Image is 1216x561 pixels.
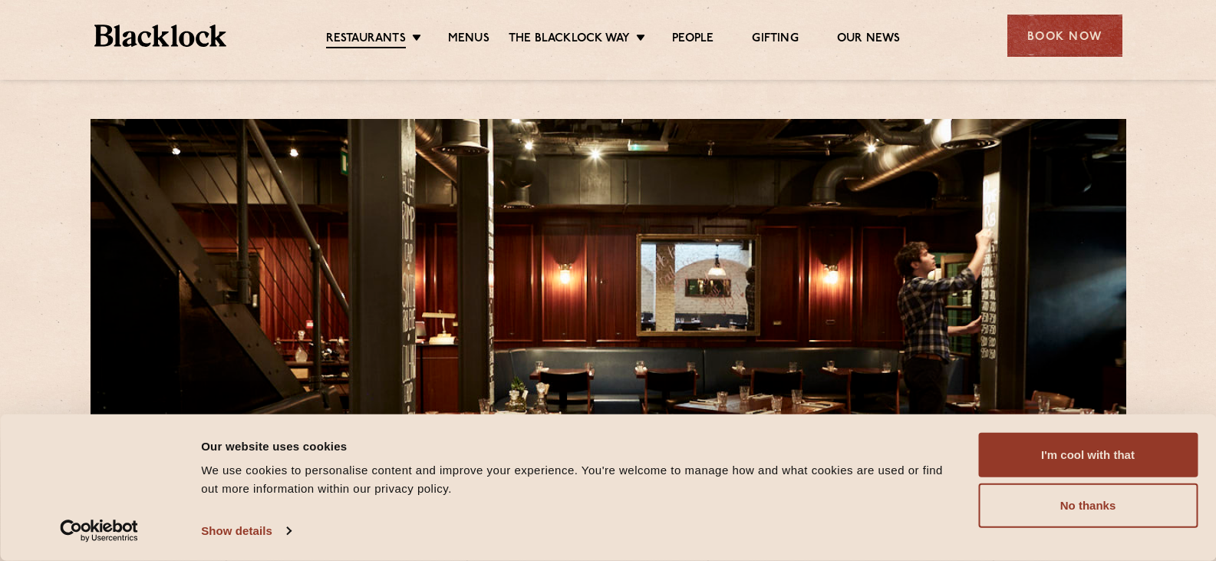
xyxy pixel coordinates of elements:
a: Usercentrics Cookiebot - opens in a new window [32,520,166,543]
a: Show details [201,520,290,543]
a: Restaurants [326,31,406,48]
a: People [672,31,713,47]
a: Gifting [752,31,798,47]
button: I'm cool with that [978,433,1198,477]
img: BL_Textured_Logo-footer-cropped.svg [94,25,227,47]
a: Our News [837,31,901,47]
button: No thanks [978,483,1198,528]
a: The Blacklock Way [509,31,630,47]
div: We use cookies to personalise content and improve your experience. You're welcome to manage how a... [201,461,944,498]
div: Book Now [1007,15,1122,57]
div: Our website uses cookies [201,437,944,455]
a: Menus [448,31,489,47]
